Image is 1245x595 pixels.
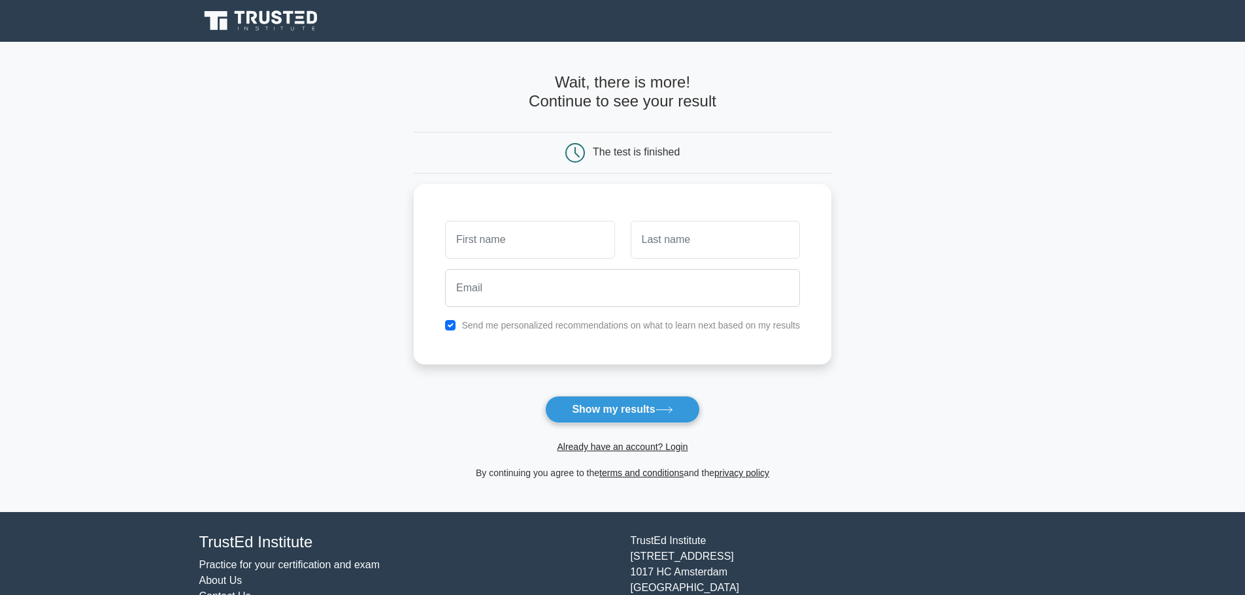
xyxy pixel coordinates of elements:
div: By continuing you agree to the and the [406,465,839,481]
a: About Us [199,575,242,586]
input: Last name [631,221,800,259]
label: Send me personalized recommendations on what to learn next based on my results [461,320,800,330]
h4: TrustEd Institute [199,533,615,552]
input: Email [445,269,800,307]
button: Show my results [545,396,699,423]
a: terms and conditions [599,468,684,478]
h4: Wait, there is more! Continue to see your result [414,73,831,111]
a: privacy policy [714,468,769,478]
a: Already have an account? Login [557,442,688,452]
input: First name [445,221,614,259]
div: The test is finished [593,146,680,157]
a: Practice for your certification and exam [199,559,380,570]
